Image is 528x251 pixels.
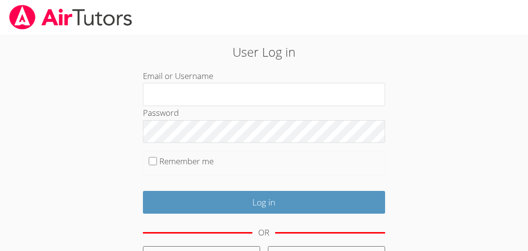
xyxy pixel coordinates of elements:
[258,226,269,240] div: OR
[122,43,407,61] h2: User Log in
[143,191,385,214] input: Log in
[8,5,133,30] img: airtutors_banner-c4298cdbf04f3fff15de1276eac7730deb9818008684d7c2e4769d2f7ddbe033.png
[159,156,214,167] label: Remember me
[143,107,179,118] label: Password
[143,70,213,81] label: Email or Username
